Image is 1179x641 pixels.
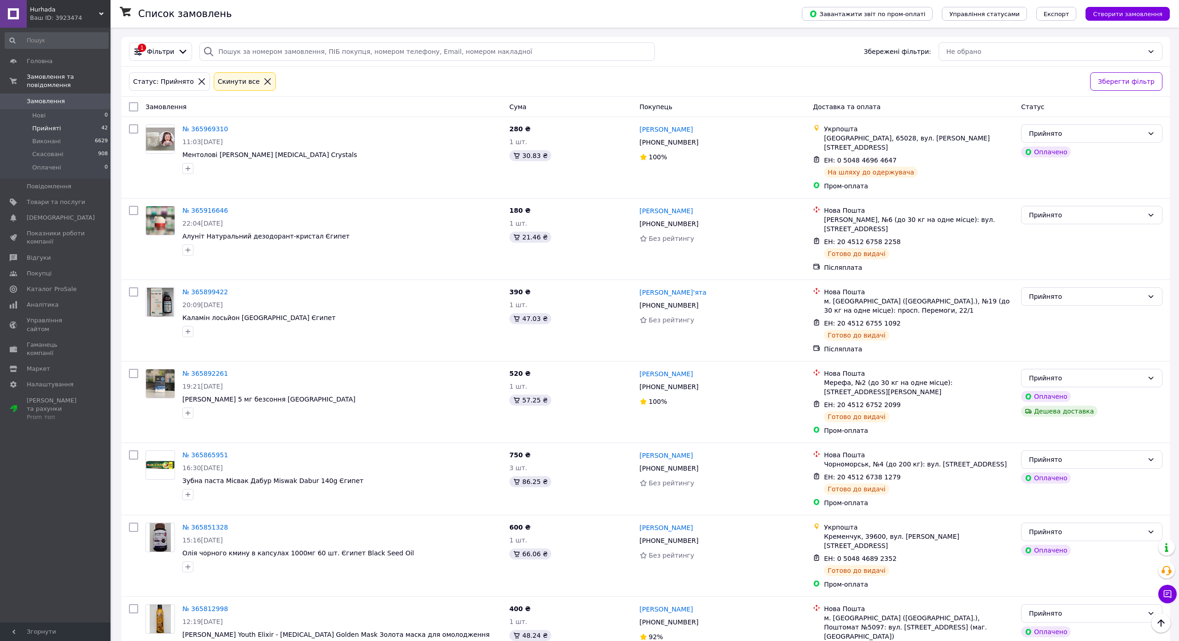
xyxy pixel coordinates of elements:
[649,316,695,324] span: Без рейтингу
[1098,76,1155,87] span: Зберегти фільтр
[1021,626,1071,637] div: Оплачено
[824,411,889,422] div: Готово до видачі
[649,479,695,487] span: Без рейтингу
[824,580,1014,589] div: Пром-оплата
[824,484,889,495] div: Готово до видачі
[146,604,175,634] a: Фото товару
[824,134,1014,152] div: [GEOGRAPHIC_DATA], 65028, вул. [PERSON_NAME][STREET_ADDRESS]
[640,605,693,614] a: [PERSON_NAME]
[1029,291,1144,302] div: Прийнято
[182,207,228,214] a: № 365916646
[509,618,527,625] span: 1 шт.
[27,198,85,206] span: Товари та послуги
[182,477,363,484] a: Зубна паста Місвак Дабур Miswak Dabur 140g Єгипет
[131,76,196,87] div: Статус: Прийнято
[27,380,74,389] span: Налаштування
[27,214,95,222] span: [DEMOGRAPHIC_DATA]
[509,125,531,133] span: 280 ₴
[199,42,654,61] input: Пошук за номером замовлення, ПІБ покупця, номером телефону, Email, номером накладної
[509,150,551,161] div: 30.83 ₴
[809,10,925,18] span: Завантажити звіт по пром-оплаті
[824,613,1014,641] div: м. [GEOGRAPHIC_DATA] ([GEOGRAPHIC_DATA].), Поштомат №5097: вул. [STREET_ADDRESS] (маг. [GEOGRAPHI...
[640,369,693,379] a: [PERSON_NAME]
[638,534,700,547] div: [PHONE_NUMBER]
[98,150,108,158] span: 908
[27,254,51,262] span: Відгуки
[1029,128,1144,139] div: Прийнято
[32,111,46,120] span: Нові
[509,370,531,377] span: 520 ₴
[32,163,61,172] span: Оплачені
[824,473,901,481] span: ЕН: 20 4512 6738 1279
[864,47,931,56] span: Збережені фільтри:
[638,217,700,230] div: [PHONE_NUMBER]
[509,288,531,296] span: 390 ₴
[824,426,1014,435] div: Пром-оплата
[27,365,50,373] span: Маркет
[824,238,901,245] span: ЕН: 20 4512 6758 2258
[182,314,336,321] a: Каламін лосьйон [GEOGRAPHIC_DATA] Єгипет
[1086,7,1170,21] button: Створити замовлення
[1029,210,1144,220] div: Прийнято
[182,396,356,403] a: [PERSON_NAME] 5 мг безсоння [GEOGRAPHIC_DATA]
[146,523,175,552] a: Фото товару
[1158,585,1177,603] button: Чат з покупцем
[638,616,700,629] div: [PHONE_NUMBER]
[105,111,108,120] span: 0
[182,220,223,227] span: 22:04[DATE]
[824,344,1014,354] div: Післяплата
[147,47,174,56] span: Фільтри
[147,288,174,316] img: Фото товару
[509,630,551,641] div: 48.24 ₴
[946,47,1144,57] div: Не обрано
[638,299,700,312] div: [PHONE_NUMBER]
[182,125,228,133] a: № 365969310
[824,124,1014,134] div: Укрпошта
[509,548,551,559] div: 66.06 ₴
[27,269,52,278] span: Покупці
[509,383,527,390] span: 1 шт.
[1021,472,1071,484] div: Оплачено
[27,396,85,422] span: [PERSON_NAME] та рахунки
[27,413,85,421] div: Prom топ
[1151,613,1171,633] button: Наверх
[1029,455,1144,465] div: Прийнято
[824,157,897,164] span: ЕН: 0 5048 4696 4647
[509,451,531,459] span: 750 ₴
[1029,373,1144,383] div: Прийнято
[509,232,551,243] div: 21.46 ₴
[30,6,99,14] span: Hurhada
[27,316,85,333] span: Управління сайтом
[509,464,527,472] span: 3 шт.
[1029,608,1144,618] div: Прийнято
[824,532,1014,550] div: Кременчук, 39600, вул. [PERSON_NAME][STREET_ADDRESS]
[182,151,357,158] a: Ментолові [PERSON_NAME] [MEDICAL_DATA] Crystals
[32,124,61,133] span: Прийняті
[182,233,350,240] span: Алуніт Натуральний дезодорант-кристал Єгипет
[824,498,1014,507] div: Пром-оплата
[824,206,1014,215] div: Нова Пошта
[27,285,76,293] span: Каталог ProSale
[182,451,228,459] a: № 365865951
[146,128,175,151] img: Фото товару
[27,73,111,89] span: Замовлення та повідомлення
[509,220,527,227] span: 1 шт.
[182,370,228,377] a: № 365892261
[146,369,175,398] img: Фото товару
[509,301,527,309] span: 1 шт.
[942,7,1027,21] button: Управління статусами
[824,565,889,576] div: Готово до видачі
[824,460,1014,469] div: Чорноморськ, №4 (до 200 кг): вул. [STREET_ADDRESS]
[640,288,706,297] a: [PERSON_NAME]'ята
[182,618,223,625] span: 12:19[DATE]
[146,369,175,398] a: Фото товару
[649,235,695,242] span: Без рейтингу
[649,398,667,405] span: 100%
[640,206,693,216] a: [PERSON_NAME]
[27,229,85,246] span: Показники роботи компанії
[949,11,1020,17] span: Управління статусами
[138,8,232,19] h1: Список замовлень
[150,523,171,552] img: Фото товару
[1021,103,1045,111] span: Статус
